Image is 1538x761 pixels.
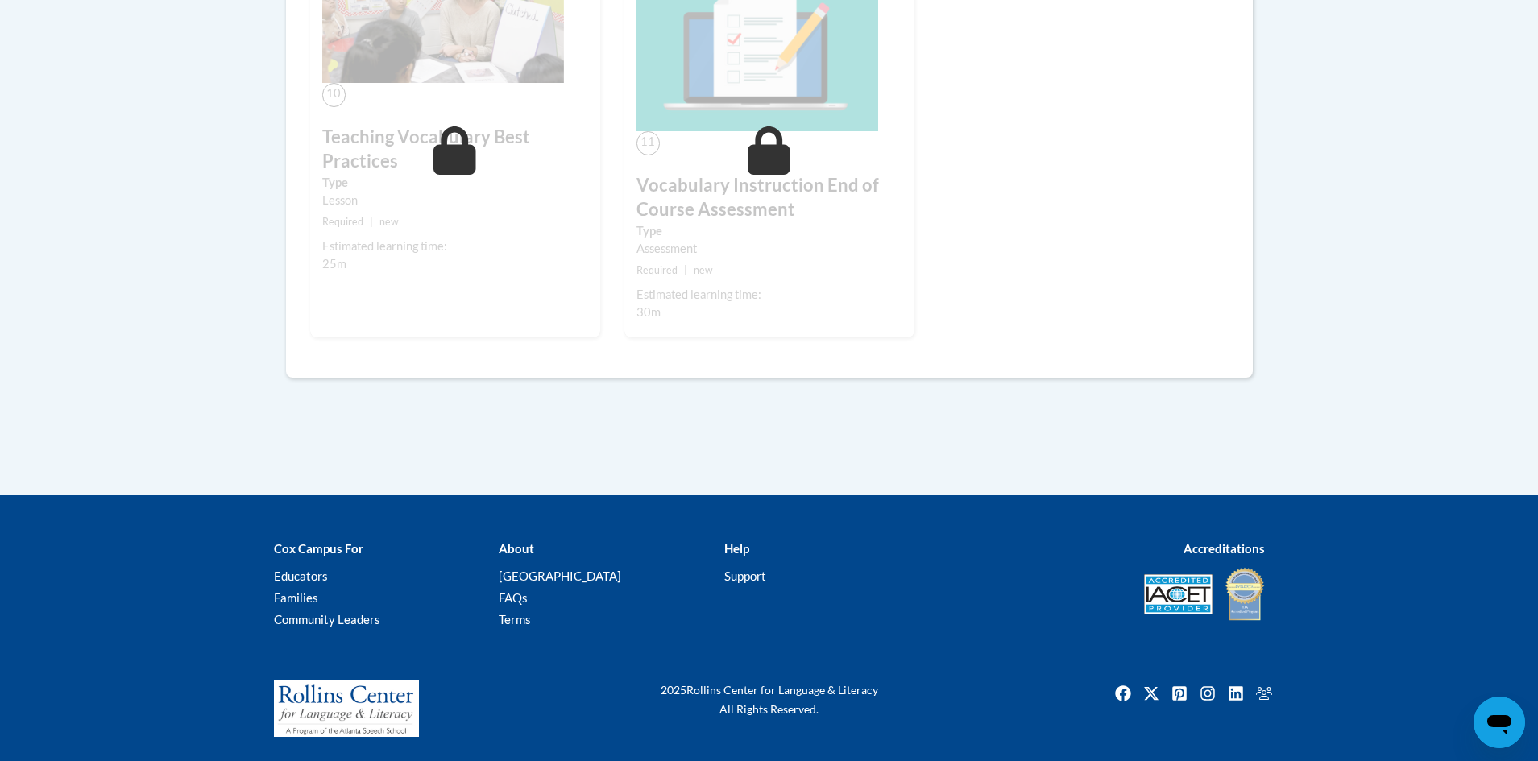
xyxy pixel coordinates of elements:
[1223,680,1249,706] a: Linkedin
[1195,680,1221,706] img: Instagram icon
[600,680,939,719] div: Rollins Center for Language & Literacy All Rights Reserved.
[724,541,749,556] b: Help
[499,569,621,583] a: [GEOGRAPHIC_DATA]
[322,125,588,175] h3: Teaching Vocabulary Best Practices
[322,192,588,209] div: Lesson
[499,590,528,605] a: FAQs
[1167,680,1192,706] img: Pinterest icon
[322,174,588,192] label: Type
[1144,574,1213,614] img: Accredited IACET® Provider
[1195,680,1221,706] a: Instagram
[274,612,380,627] a: Community Leaders
[636,222,902,240] label: Type
[661,683,686,697] span: 2025
[1110,680,1136,706] a: Facebook
[694,264,713,276] span: new
[636,305,661,319] span: 30m
[1223,680,1249,706] img: LinkedIn icon
[322,238,588,255] div: Estimated learning time:
[499,612,531,627] a: Terms
[1225,566,1265,622] img: IDA® Accredited
[274,569,328,583] a: Educators
[274,541,363,556] b: Cox Campus For
[274,680,419,737] img: Rollins Center for Language & Literacy - A Program of the Atlanta Speech School
[636,264,678,276] span: Required
[274,590,318,605] a: Families
[322,83,346,106] span: 10
[1138,680,1164,706] a: Twitter
[724,569,766,583] a: Support
[1184,541,1265,556] b: Accreditations
[636,131,660,155] span: 11
[684,264,687,276] span: |
[370,216,373,228] span: |
[379,216,399,228] span: new
[1138,680,1164,706] img: Twitter icon
[322,257,346,271] span: 25m
[1251,680,1277,706] img: Facebook group icon
[636,240,902,258] div: Assessment
[499,541,534,556] b: About
[1110,680,1136,706] img: Facebook icon
[322,216,363,228] span: Required
[1474,697,1525,748] iframe: Button to launch messaging window
[636,173,902,223] h3: Vocabulary Instruction End of Course Assessment
[1167,680,1192,706] a: Pinterest
[1251,680,1277,706] a: Facebook Group
[636,286,902,304] div: Estimated learning time:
